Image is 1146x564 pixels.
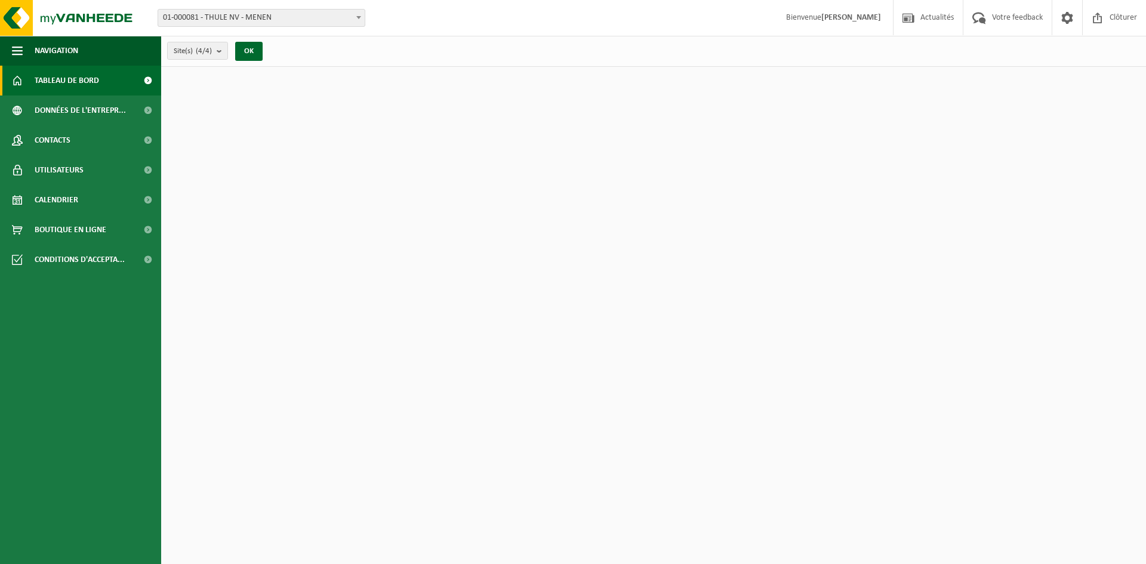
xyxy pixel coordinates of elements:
span: Données de l'entrepr... [35,95,126,125]
count: (4/4) [196,47,212,55]
span: Contacts [35,125,70,155]
span: Calendrier [35,185,78,215]
span: Conditions d'accepta... [35,245,125,275]
span: 01-000081 - THULE NV - MENEN [158,9,365,27]
span: Utilisateurs [35,155,84,185]
span: Navigation [35,36,78,66]
button: OK [235,42,263,61]
span: Boutique en ligne [35,215,106,245]
span: 01-000081 - THULE NV - MENEN [158,10,365,26]
span: Site(s) [174,42,212,60]
span: Tableau de bord [35,66,99,95]
strong: [PERSON_NAME] [821,13,881,22]
button: Site(s)(4/4) [167,42,228,60]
